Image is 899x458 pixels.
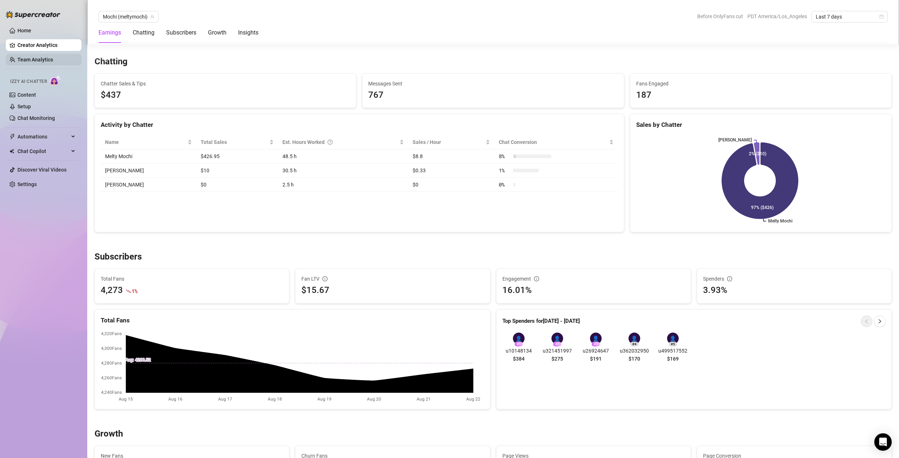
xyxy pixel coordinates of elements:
div: Sales by Chatter [636,120,886,130]
span: Before OnlyFans cut [697,11,743,22]
div: 767 [368,88,618,102]
td: $0 [408,178,494,192]
img: AI Chatter [50,75,61,86]
td: 30.5 h [278,164,408,178]
span: u362032950 [618,347,651,355]
span: PDT America/Los_Angeles [747,11,807,22]
a: Chat Monitoring [17,115,55,121]
th: Chat Conversion [494,135,618,149]
article: Top Spenders for [DATE] - [DATE] [502,317,580,326]
div: 👤 [513,333,525,344]
td: [PERSON_NAME] [101,164,196,178]
div: Total Fans [101,316,484,325]
span: Chat Conversion [499,138,608,146]
div: Earnings [99,28,121,37]
div: # 1 [514,342,523,347]
span: $384 [513,355,525,363]
a: Setup [17,104,31,109]
td: 2.5 h [278,178,408,192]
div: 187 [636,88,886,102]
div: Activity by Chatter [101,120,618,130]
div: Est. Hours Worked [282,138,398,146]
div: # 3 [591,342,600,347]
div: 👤 [667,333,679,344]
span: Total Fans [101,275,283,283]
img: logo-BBDzfeDw.svg [6,11,60,18]
span: fall [126,289,131,294]
span: info-circle [322,276,328,281]
div: # 5 [669,342,677,347]
text: [PERSON_NAME] [718,138,751,143]
div: Open Intercom Messenger [874,433,892,451]
span: Mochi (meltymochi) [103,11,154,22]
span: thunderbolt [9,134,15,140]
span: Fans Engaged [636,80,886,88]
span: $191 [590,355,602,363]
div: Chatting [133,28,154,37]
td: Melty Mochi [101,149,196,164]
span: $170 [629,355,640,363]
h3: Chatting [95,56,128,68]
span: Chatter Sales & Tips [101,80,350,88]
span: u499517552 [657,347,689,355]
td: $0.33 [408,164,494,178]
td: $10 [196,164,278,178]
img: Chat Copilot [9,149,14,154]
span: Name [105,138,186,146]
span: $275 [551,355,563,363]
a: Team Analytics [17,57,53,63]
span: Izzy AI Chatter [10,78,47,85]
span: calendar [879,15,884,19]
div: 4,273 [101,284,123,297]
div: 👤 [590,333,602,344]
td: $426.95 [196,149,278,164]
div: $15.67 [301,284,484,297]
span: $169 [667,355,679,363]
div: Growth [208,28,226,37]
th: Sales / Hour [408,135,494,149]
span: 1 % [132,288,137,294]
a: Settings [17,181,37,187]
h3: Growth [95,428,123,440]
span: Automations [17,131,69,142]
div: Engagement [502,275,685,283]
div: 3.93% [703,284,886,297]
a: Discover Viral Videos [17,167,67,173]
span: Messages Sent [368,80,618,88]
span: $437 [101,88,350,102]
span: 1 % [499,166,510,174]
th: Name [101,135,196,149]
div: # 4 [630,342,639,347]
span: Chat Copilot [17,145,69,157]
td: [PERSON_NAME] [101,178,196,192]
td: 48.5 h [278,149,408,164]
span: u26924647 [579,347,612,355]
td: $8.8 [408,149,494,164]
span: info-circle [727,276,732,281]
h3: Subscribers [95,251,142,263]
span: Last 7 days [816,11,883,22]
td: $0 [196,178,278,192]
a: Home [17,28,31,33]
span: 8 % [499,152,510,160]
span: Total Sales [201,138,268,146]
a: Creator Analytics [17,39,76,51]
span: right [877,319,882,324]
th: Total Sales [196,135,278,149]
div: Insights [238,28,258,37]
div: 16.01% [502,284,685,297]
div: Subscribers [166,28,196,37]
span: Sales / Hour [413,138,484,146]
span: 0 % [499,181,510,189]
span: team [150,15,154,19]
a: Content [17,92,36,98]
div: Spenders [703,275,886,283]
div: 👤 [551,333,563,344]
span: u321451997 [541,347,574,355]
span: question-circle [328,138,333,146]
div: # 2 [553,342,562,347]
div: Fan LTV [301,275,484,283]
text: Melty Mochi [768,219,792,224]
span: u10148134 [502,347,535,355]
div: 👤 [629,333,640,344]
